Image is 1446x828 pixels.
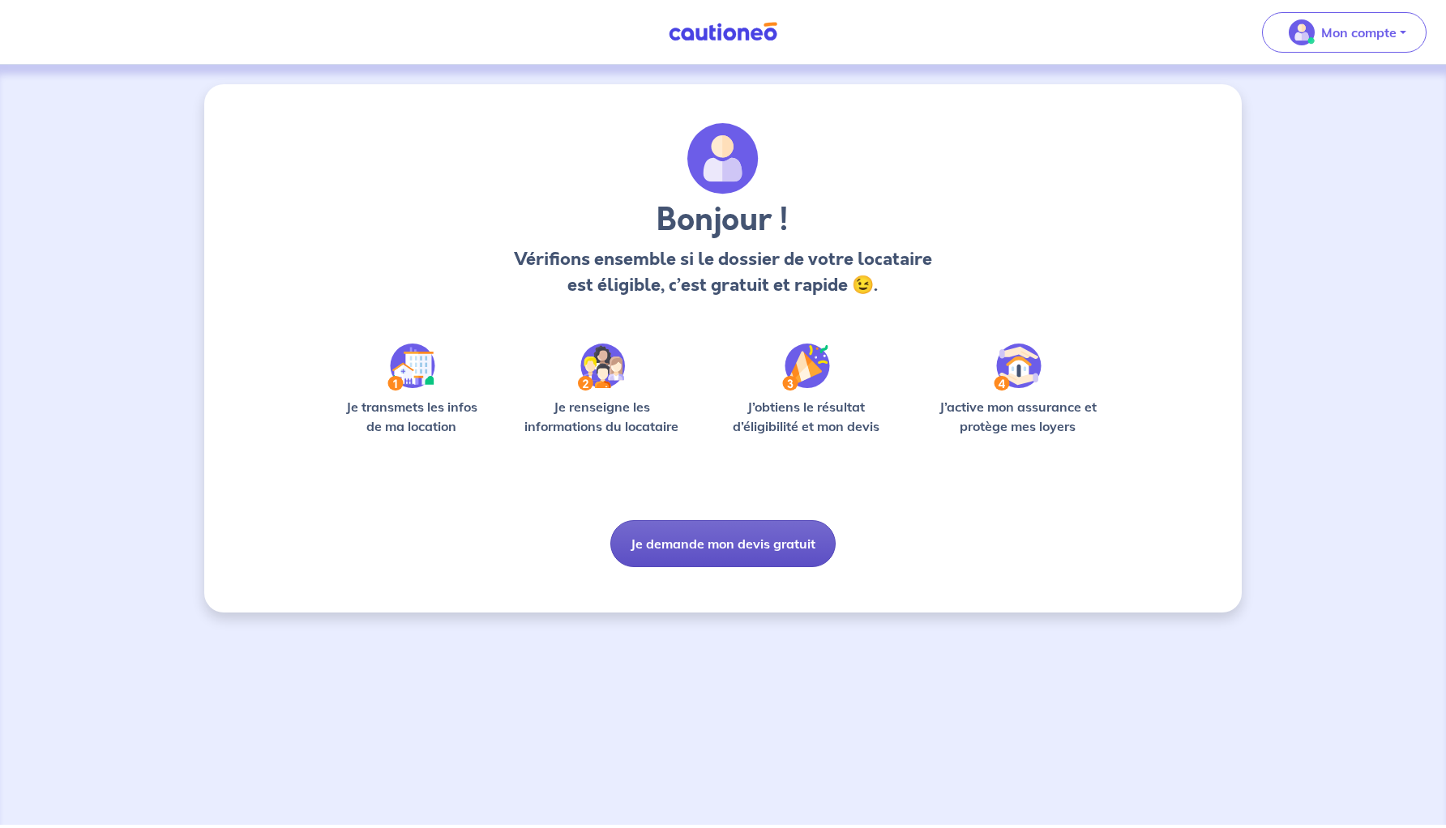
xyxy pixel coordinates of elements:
img: Cautioneo [662,22,784,42]
p: Je renseigne les informations du locataire [515,397,689,436]
button: illu_account_valid_menu.svgMon compte [1262,12,1427,53]
img: illu_account_valid_menu.svg [1289,19,1315,45]
img: /static/c0a346edaed446bb123850d2d04ad552/Step-2.svg [578,344,625,391]
h3: Bonjour ! [509,201,936,240]
p: J’active mon assurance et protège mes loyers [923,397,1112,436]
img: archivate [687,123,759,194]
p: Mon compte [1321,23,1397,42]
img: /static/90a569abe86eec82015bcaae536bd8e6/Step-1.svg [387,344,435,391]
img: /static/f3e743aab9439237c3e2196e4328bba9/Step-3.svg [782,344,830,391]
p: J’obtiens le résultat d’éligibilité et mon devis [715,397,898,436]
p: Je transmets les infos de ma location [334,397,489,436]
button: Je demande mon devis gratuit [610,520,836,567]
img: /static/bfff1cf634d835d9112899e6a3df1a5d/Step-4.svg [994,344,1042,391]
p: Vérifions ensemble si le dossier de votre locataire est éligible, c’est gratuit et rapide 😉. [509,246,936,298]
